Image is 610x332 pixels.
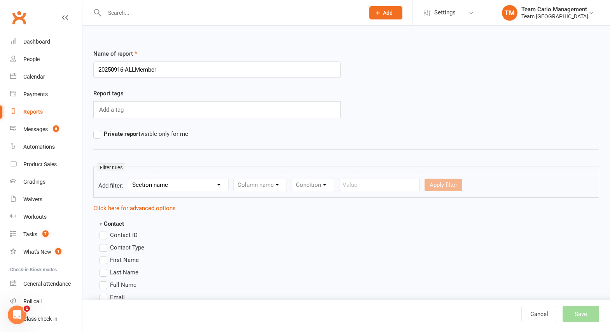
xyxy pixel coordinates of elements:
[10,275,82,293] a: General attendance kiosk mode
[10,138,82,156] a: Automations
[98,105,126,115] input: Add a tag
[23,144,55,150] div: Automations
[369,6,402,19] button: Add
[23,161,57,167] div: Product Sales
[10,51,82,68] a: People
[93,49,137,58] label: Name of report
[521,306,557,322] a: Cancel
[104,130,140,137] strong: Private report
[93,205,176,212] a: Click here for advanced options
[23,39,50,45] div: Dashboard
[23,298,42,304] div: Roll call
[10,191,82,208] a: Waivers
[9,8,29,27] a: Clubworx
[10,243,82,261] a: What's New1
[23,281,71,287] div: General attendance
[53,125,59,132] span: 6
[8,306,26,324] iframe: Intercom live chat
[93,175,599,198] form: Add filter:
[23,196,42,202] div: Waivers
[10,68,82,86] a: Calendar
[10,86,82,103] a: Payments
[23,74,45,80] div: Calendar
[10,33,82,51] a: Dashboard
[10,310,82,328] a: Class kiosk mode
[10,208,82,226] a: Workouts
[93,89,124,98] label: Report tags
[23,126,48,132] div: Messages
[383,10,393,16] span: Add
[104,129,188,137] span: visible only for me
[434,4,456,21] span: Settings
[10,156,82,173] a: Product Sales
[110,268,138,276] span: Last Name
[502,5,517,21] div: TM
[10,121,82,138] a: Messages 6
[42,230,49,237] span: 7
[339,179,420,191] input: Value
[24,306,30,312] span: 1
[110,255,139,263] span: First Name
[23,56,40,62] div: People
[110,243,144,251] span: Contact Type
[10,103,82,121] a: Reports
[23,91,48,97] div: Payments
[110,293,125,301] span: Email
[23,231,37,237] div: Tasks
[23,214,47,220] div: Workouts
[55,248,61,255] span: 1
[10,226,82,243] a: Tasks 7
[23,179,45,185] div: Gradings
[23,249,51,255] div: What's New
[98,163,125,171] small: Filter rules
[10,173,82,191] a: Gradings
[102,7,359,18] input: Search...
[110,280,136,288] span: Full Name
[10,293,82,310] a: Roll call
[100,220,124,227] strong: Contact
[23,316,58,322] div: Class check-in
[110,230,138,239] span: Contact ID
[521,13,588,20] div: Team [GEOGRAPHIC_DATA]
[521,6,588,13] div: Team Carlo Management
[23,109,43,115] div: Reports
